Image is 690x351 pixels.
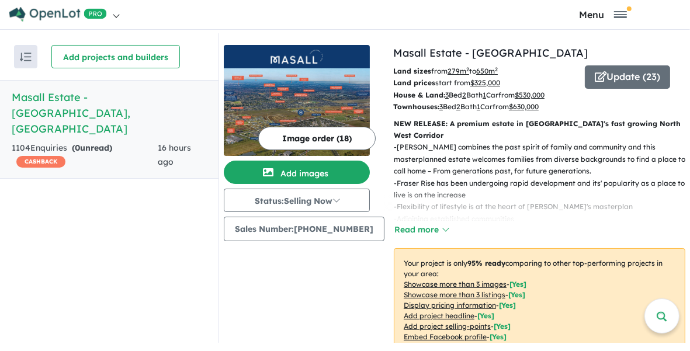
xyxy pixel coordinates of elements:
img: Masall Estate - Fraser Rise Logo [228,50,365,64]
span: [ Yes ] [499,301,516,310]
span: 16 hours ago [158,143,192,167]
u: 650 m [476,67,498,75]
p: start from [393,77,576,89]
button: Sales Number:[PHONE_NUMBER] [224,217,384,241]
p: Bed Bath Car from [393,101,576,113]
u: $ 325,000 [470,78,500,87]
u: 2 [462,91,466,99]
b: Land prices [393,78,435,87]
img: Openlot PRO Logo White [9,7,107,22]
span: [ Yes ] [490,332,507,341]
span: [ Yes ] [494,322,511,331]
u: $ 630,000 [509,102,539,111]
u: Display pricing information [404,301,496,310]
span: CASHBACK [16,156,65,168]
b: Land sizes [393,67,431,75]
button: Toggle navigation [519,9,687,20]
a: Masall Estate - Fraser Rise LogoMasall Estate - Fraser Rise [224,45,370,156]
p: from [393,65,576,77]
img: Masall Estate - Fraser Rise [224,68,370,156]
u: 2 [456,102,460,111]
b: House & Land: [393,91,445,99]
b: 95 % ready [467,259,505,267]
button: Image order (18) [258,127,376,150]
span: to [469,67,498,75]
u: Add project selling-points [404,322,491,331]
button: Read more [394,223,449,237]
div: 1104 Enquir ies [12,141,158,169]
u: Showcase more than 3 listings [404,290,505,299]
sup: 2 [495,66,498,72]
u: 279 m [448,67,469,75]
button: Add images [224,161,370,184]
u: 3 [445,91,449,99]
button: Add projects and builders [51,45,180,68]
p: Bed Bath Car from [393,89,576,101]
span: [ Yes ] [509,280,526,289]
sup: 2 [466,66,469,72]
span: 0 [75,143,80,153]
button: Update (23) [585,65,670,89]
u: Embed Facebook profile [404,332,487,341]
u: 1 [477,102,480,111]
p: NEW RELEASE: A premium estate in [GEOGRAPHIC_DATA]'s fast growing North West Corridor [394,118,685,142]
span: [ Yes ] [477,311,494,320]
u: Add project headline [404,311,474,320]
strong: ( unread) [72,143,112,153]
a: Masall Estate - [GEOGRAPHIC_DATA] [393,46,588,60]
span: [ Yes ] [508,290,525,299]
h5: Masall Estate - [GEOGRAPHIC_DATA] , [GEOGRAPHIC_DATA] [12,89,207,137]
u: 3 [439,102,443,111]
img: sort.svg [20,53,32,61]
b: Townhouses: [393,102,439,111]
u: $ 530,000 [515,91,545,99]
button: Status:Selling Now [224,189,370,212]
u: Showcase more than 3 images [404,280,507,289]
u: 1 [483,91,486,99]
